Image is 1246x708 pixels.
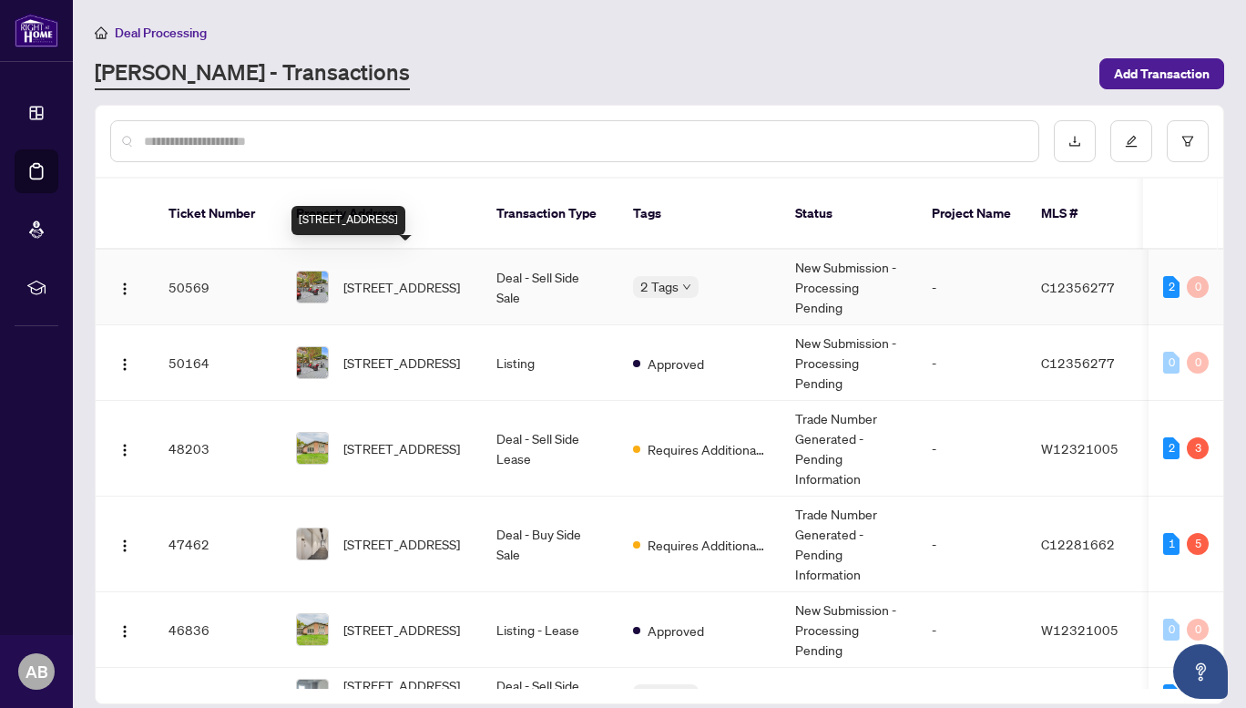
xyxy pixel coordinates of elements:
[110,529,139,559] button: Logo
[1187,619,1209,641] div: 0
[648,354,704,374] span: Approved
[1187,533,1209,555] div: 5
[1173,644,1228,699] button: Open asap
[1187,276,1209,298] div: 0
[343,438,460,458] span: [STREET_ADDRESS]
[1041,621,1118,638] span: W12321005
[1163,437,1180,459] div: 2
[917,497,1026,592] td: -
[95,57,410,90] a: [PERSON_NAME] - Transactions
[640,684,679,705] span: 4 Tags
[297,433,328,464] img: thumbnail-img
[781,497,917,592] td: Trade Number Generated - Pending Information
[343,620,460,640] span: [STREET_ADDRESS]
[1054,120,1096,162] button: download
[648,621,704,641] span: Approved
[26,659,48,684] span: AB
[1181,135,1194,148] span: filter
[95,26,107,39] span: home
[291,206,405,235] div: [STREET_ADDRESS]
[482,497,618,592] td: Deal - Buy Side Sale
[1110,120,1152,162] button: edit
[297,347,328,378] img: thumbnail-img
[917,401,1026,497] td: -
[917,250,1026,325] td: -
[1163,533,1180,555] div: 1
[110,434,139,463] button: Logo
[1041,440,1118,457] span: W12321005
[781,401,917,497] td: Trade Number Generated - Pending Information
[281,179,482,250] th: Property Address
[154,250,281,325] td: 50569
[917,325,1026,401] td: -
[154,497,281,592] td: 47462
[297,614,328,645] img: thumbnail-img
[110,348,139,377] button: Logo
[117,443,132,457] img: Logo
[110,615,139,644] button: Logo
[648,439,766,459] span: Requires Additional Docs
[343,353,460,373] span: [STREET_ADDRESS]
[117,539,132,553] img: Logo
[297,272,328,303] img: thumbnail-img
[781,250,917,325] td: New Submission - Processing Pending
[1187,437,1209,459] div: 3
[1068,135,1081,148] span: download
[781,325,917,401] td: New Submission - Processing Pending
[1041,279,1115,295] span: C12356277
[115,25,207,41] span: Deal Processing
[1187,352,1209,374] div: 0
[482,250,618,325] td: Deal - Sell Side Sale
[682,282,691,292] span: down
[917,179,1026,250] th: Project Name
[781,592,917,668] td: New Submission - Processing Pending
[648,535,766,555] span: Requires Additional Docs
[618,179,781,250] th: Tags
[1163,276,1180,298] div: 2
[482,401,618,497] td: Deal - Sell Side Lease
[917,592,1026,668] td: -
[1114,59,1210,88] span: Add Transaction
[110,272,139,302] button: Logo
[15,14,58,47] img: logo
[1125,135,1138,148] span: edit
[343,277,460,297] span: [STREET_ADDRESS]
[1163,684,1180,706] div: 1
[1041,687,1118,703] span: W12252249
[343,534,460,554] span: [STREET_ADDRESS]
[482,325,618,401] td: Listing
[1041,354,1115,371] span: C12356277
[154,592,281,668] td: 46836
[297,528,328,559] img: thumbnail-img
[117,282,132,296] img: Logo
[640,276,679,297] span: 2 Tags
[117,357,132,372] img: Logo
[482,179,618,250] th: Transaction Type
[1099,58,1224,89] button: Add Transaction
[154,401,281,497] td: 48203
[1163,352,1180,374] div: 0
[482,592,618,668] td: Listing - Lease
[781,179,917,250] th: Status
[1041,536,1115,552] span: C12281662
[1167,120,1209,162] button: filter
[154,179,281,250] th: Ticket Number
[1163,619,1180,641] div: 0
[154,325,281,401] td: 50164
[117,624,132,639] img: Logo
[1026,179,1136,250] th: MLS #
